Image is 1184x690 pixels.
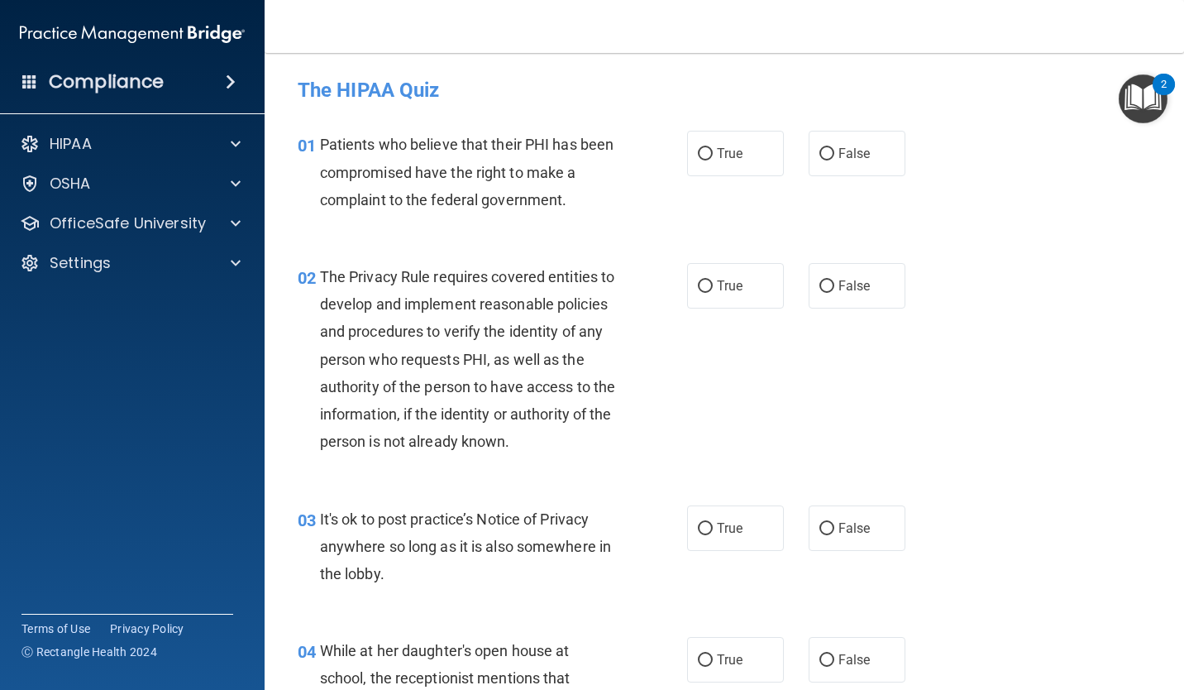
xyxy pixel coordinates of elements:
[320,510,611,582] span: It's ok to post practice’s Notice of Privacy anywhere so long as it is also somewhere in the lobby.
[819,280,834,293] input: False
[50,174,91,194] p: OSHA
[50,213,206,233] p: OfficeSafe University
[110,621,184,637] a: Privacy Policy
[838,278,871,294] span: False
[50,253,111,273] p: Settings
[838,652,871,668] span: False
[50,134,92,154] p: HIPAA
[838,146,871,161] span: False
[717,652,742,668] span: True
[20,253,241,273] a: Settings
[898,573,1164,639] iframe: Drift Widget Chat Controller
[698,523,713,535] input: True
[1119,74,1167,123] button: Open Resource Center, 2 new notifications
[20,17,245,50] img: PMB logo
[49,70,164,93] h4: Compliance
[320,268,616,450] span: The Privacy Rule requires covered entities to develop and implement reasonable policies and proce...
[298,268,316,288] span: 02
[21,621,90,637] a: Terms of Use
[1161,84,1167,106] div: 2
[698,280,713,293] input: True
[20,174,241,194] a: OSHA
[717,146,742,161] span: True
[717,520,742,536] span: True
[298,136,316,156] span: 01
[298,510,316,530] span: 03
[20,134,241,154] a: HIPAA
[838,520,871,536] span: False
[698,654,713,667] input: True
[819,654,834,667] input: False
[698,148,713,161] input: True
[819,523,834,535] input: False
[320,136,613,208] span: Patients who believe that their PHI has been compromised have the right to make a complaint to th...
[819,148,834,161] input: False
[21,644,157,660] span: Ⓒ Rectangle Health 2024
[298,79,1151,101] h4: The HIPAA Quiz
[298,642,316,662] span: 04
[20,213,241,233] a: OfficeSafe University
[717,278,742,294] span: True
